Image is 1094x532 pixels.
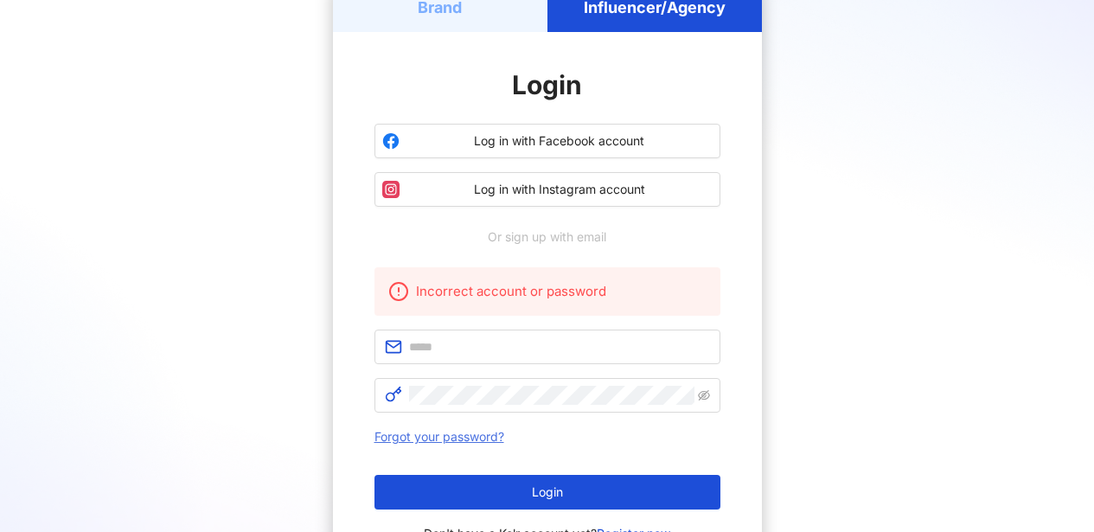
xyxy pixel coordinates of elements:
[406,181,713,198] span: Log in with Instagram account
[416,281,707,302] div: Incorrect account or password
[374,475,720,510] button: Login
[532,485,563,499] span: Login
[374,429,504,444] a: Forgot your password?
[476,228,618,247] span: Or sign up with email
[512,69,582,100] span: Login
[698,389,710,401] span: eye-invisible
[374,124,720,158] button: Log in with Facebook account
[406,132,713,150] span: Log in with Facebook account
[374,172,720,207] button: Log in with Instagram account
